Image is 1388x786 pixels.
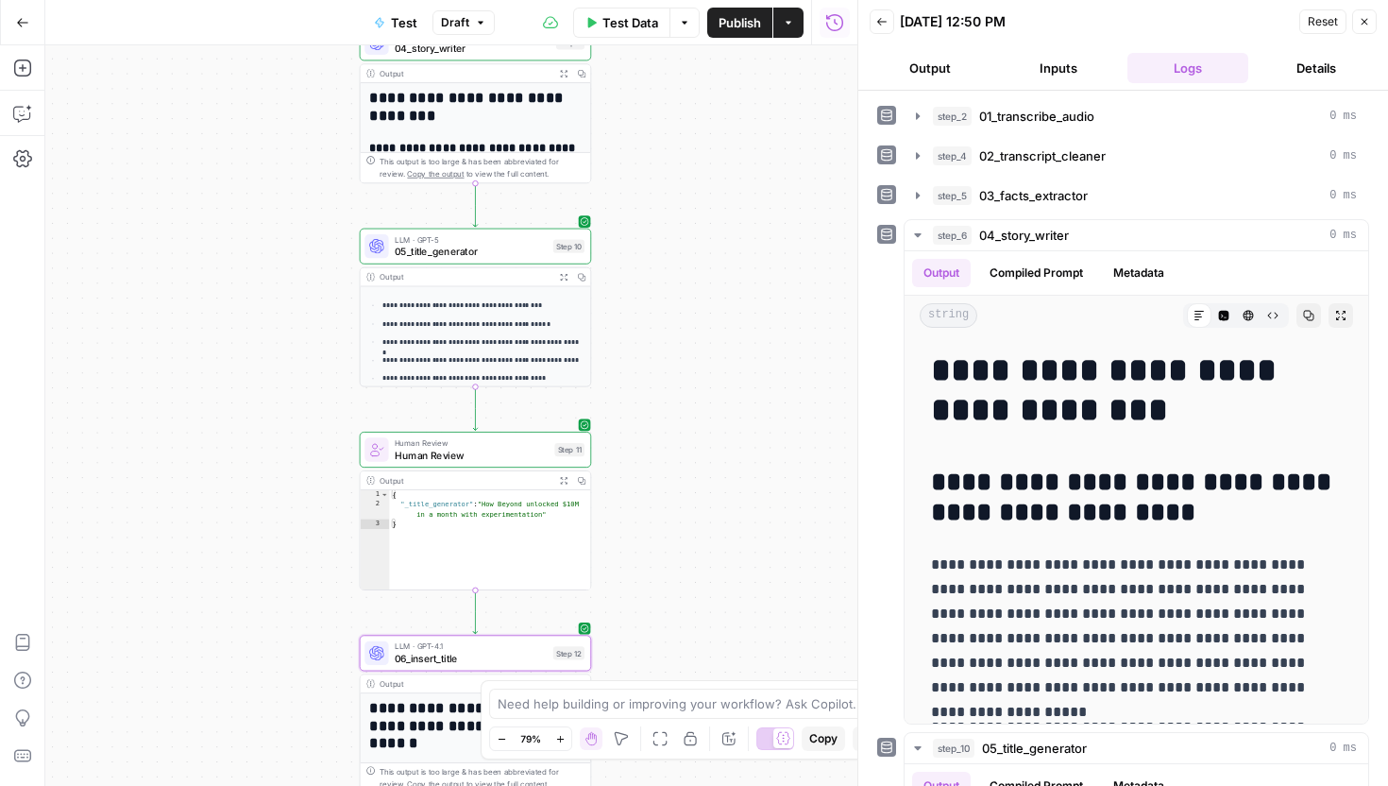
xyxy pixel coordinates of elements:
g: Edge from step_10 to step_11 [473,387,478,431]
span: 04_story_writer [979,226,1069,245]
div: 3 [361,520,390,529]
div: Output [380,67,550,79]
span: Test [391,13,417,32]
span: 04_story_writer [395,41,550,56]
span: Reset [1308,13,1338,30]
span: 06_insert_title [395,651,548,666]
span: Draft [441,14,469,31]
div: Output [380,271,550,283]
span: 03_facts_extractor [979,186,1088,205]
span: 01_transcribe_audio [979,107,1094,126]
span: 0 ms [1329,740,1357,757]
span: Copy [809,730,838,747]
button: Draft [432,10,495,35]
button: Compiled Prompt [978,259,1094,287]
button: Details [1256,53,1377,83]
div: Step 11 [554,443,584,456]
g: Edge from step_11 to step_12 [473,590,478,634]
button: 0 ms [905,141,1368,171]
span: step_2 [933,107,972,126]
button: Test Data [573,8,669,38]
div: Step 12 [553,646,584,659]
span: 0 ms [1329,147,1357,164]
div: Human ReviewHuman ReviewStep 11Output{ "_title_generator":"How Beyond unlocked $10M in a month wi... [360,432,591,590]
span: step_5 [933,186,972,205]
span: Human Review [395,437,549,450]
span: LLM · GPT-5 [395,233,548,246]
span: Test Data [602,13,658,32]
span: 0 ms [1329,187,1357,204]
button: Output [870,53,990,83]
span: step_6 [933,226,972,245]
span: Copy the output [407,169,464,179]
button: Reset [1299,9,1346,34]
div: Step 6 [556,36,584,49]
button: Test [363,8,429,38]
span: 79% [520,731,541,746]
span: LLM · GPT-4.1 [395,641,548,653]
button: 0 ms [905,220,1368,250]
span: Publish [719,13,761,32]
button: 0 ms [905,180,1368,211]
span: 02_transcript_cleaner [979,146,1106,165]
button: Metadata [1102,259,1176,287]
div: Output [380,678,550,691]
button: 0 ms [905,733,1368,763]
span: step_10 [933,739,974,758]
button: Inputs [998,53,1119,83]
div: Output [380,474,550,487]
span: step_4 [933,146,972,165]
button: Copy [802,726,845,751]
button: Logs [1127,53,1248,83]
div: 1 [361,490,390,500]
button: Publish [707,8,772,38]
div: 2 [361,500,390,520]
span: 05_title_generator [395,244,548,259]
span: string [920,303,977,328]
div: This output is too large & has been abbreviated for review. to view the full content. [380,156,584,179]
div: Step 10 [553,240,584,253]
div: 0 ms [905,251,1368,724]
span: 0 ms [1329,227,1357,244]
span: 0 ms [1329,108,1357,125]
g: Edge from step_6 to step_10 [473,183,478,227]
span: 05_title_generator [982,739,1087,758]
button: Output [912,259,971,287]
span: Toggle code folding, rows 1 through 3 [381,490,389,500]
span: Human Review [395,448,549,463]
button: 0 ms [905,101,1368,131]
